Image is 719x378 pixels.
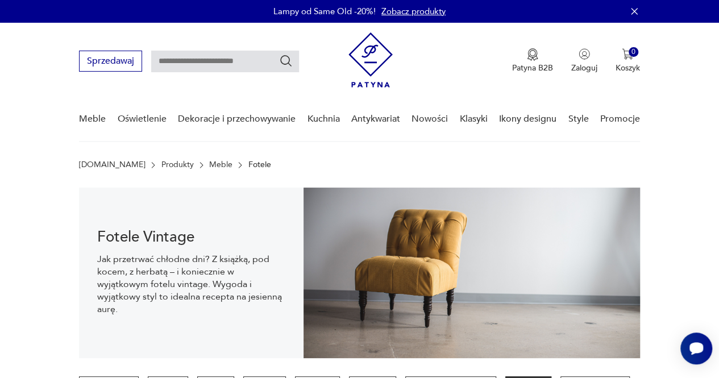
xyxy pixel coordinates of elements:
[381,6,446,17] a: Zobacz produkty
[97,230,285,244] h1: Fotele Vintage
[616,48,640,73] button: 0Koszyk
[571,48,597,73] button: Zaloguj
[79,97,106,141] a: Meble
[348,32,393,88] img: Patyna - sklep z meblami i dekoracjami vintage
[273,6,376,17] p: Lampy od Same Old -20%!
[248,160,271,169] p: Fotele
[629,47,638,57] div: 0
[616,63,640,73] p: Koszyk
[161,160,194,169] a: Produkty
[79,160,146,169] a: [DOMAIN_NAME]
[512,63,553,73] p: Patyna B2B
[307,97,339,141] a: Kuchnia
[527,48,538,61] img: Ikona medalu
[680,333,712,364] iframe: Smartsupp widget button
[178,97,296,141] a: Dekoracje i przechowywanie
[412,97,448,141] a: Nowości
[118,97,167,141] a: Oświetlenie
[304,188,640,358] img: 9275102764de9360b0b1aa4293741aa9.jpg
[571,63,597,73] p: Zaloguj
[79,51,142,72] button: Sprzedawaj
[512,48,553,73] a: Ikona medaluPatyna B2B
[97,253,285,315] p: Jak przetrwać chłodne dni? Z książką, pod kocem, z herbatą – i koniecznie w wyjątkowym fotelu vin...
[79,58,142,66] a: Sprzedawaj
[351,97,400,141] a: Antykwariat
[209,160,232,169] a: Meble
[512,48,553,73] button: Patyna B2B
[600,97,640,141] a: Promocje
[622,48,633,60] img: Ikona koszyka
[460,97,488,141] a: Klasyki
[579,48,590,60] img: Ikonka użytkownika
[279,54,293,68] button: Szukaj
[568,97,588,141] a: Style
[499,97,556,141] a: Ikony designu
